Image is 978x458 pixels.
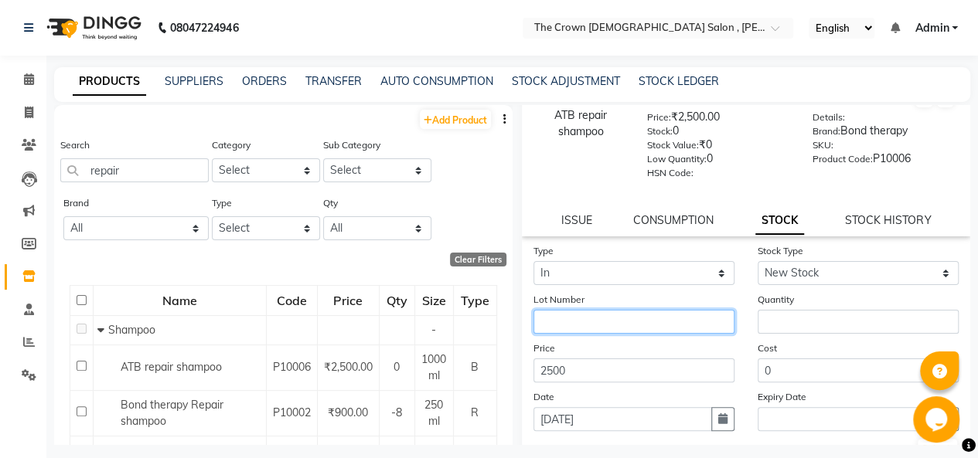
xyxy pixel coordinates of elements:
label: Stock Type [758,244,803,258]
span: P10006 [273,360,311,374]
label: Brand: [813,124,840,138]
div: P10006 [813,151,955,172]
div: ATB repair shampoo [537,107,625,140]
b: 08047224946 [170,6,238,49]
a: STOCK HISTORY [845,213,931,227]
label: Cost [758,341,777,355]
label: HSN Code: [647,166,693,180]
a: CONSUMPTION [633,213,714,227]
span: - [431,323,436,337]
label: Price [533,341,555,355]
span: R [471,405,479,419]
span: P10002 [273,405,311,419]
label: Qty [323,196,338,210]
span: Admin [915,20,949,36]
span: -8 [391,405,402,419]
a: STOCK ADJUSTMENT [512,74,620,88]
label: Stock Value: [647,138,699,152]
span: ₹900.00 [328,405,368,419]
a: SUPPLIERS [165,74,223,88]
label: Brand [63,196,89,210]
div: Name [94,287,265,314]
span: Shampoo [108,323,155,337]
label: Sub Category [323,138,380,152]
span: 0 [394,360,400,374]
label: Quantity [758,293,794,307]
label: Stock: [647,124,673,138]
a: ORDERS [242,74,287,88]
label: Expiry Date [758,390,806,404]
label: Type [533,244,554,258]
label: Lot Number [533,293,584,307]
div: Qty [380,287,414,314]
div: Size [416,287,452,314]
label: Details: [813,110,845,124]
div: 0 [647,151,789,172]
div: Bond therapy [813,123,955,144]
div: 0 [647,123,789,144]
div: Clear Filters [450,253,506,266]
label: Search [60,138,90,152]
label: Type [212,196,232,210]
a: PRODUCTS [73,68,146,96]
div: Type [455,287,496,314]
label: Low Quantity: [647,152,707,166]
a: TRANSFER [305,74,362,88]
div: ₹2,500.00 [647,109,789,131]
label: Category [212,138,250,152]
div: Price [319,287,378,314]
span: ATB repair shampoo [121,360,222,374]
label: Product Code: [813,152,873,166]
a: STOCK [755,207,804,235]
label: Price: [647,110,671,124]
div: Code [268,287,316,314]
a: ISSUE [561,213,591,227]
a: STOCK LEDGER [639,74,719,88]
img: logo [39,6,145,49]
span: B [471,360,479,374]
input: Search by product name or code [60,158,209,182]
span: 1000 ml [421,352,446,382]
span: Bond therapy Repair shampoo [121,398,223,428]
div: ₹0 [647,137,789,158]
a: Add Product [420,110,491,129]
label: SKU: [813,138,833,152]
label: Date [533,390,554,404]
a: AUTO CONSUMPTION [380,74,493,88]
iframe: chat widget [913,396,963,443]
span: ₹2,500.00 [324,360,373,374]
span: Collapse Row [97,323,108,337]
span: 250 ml [424,398,443,428]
